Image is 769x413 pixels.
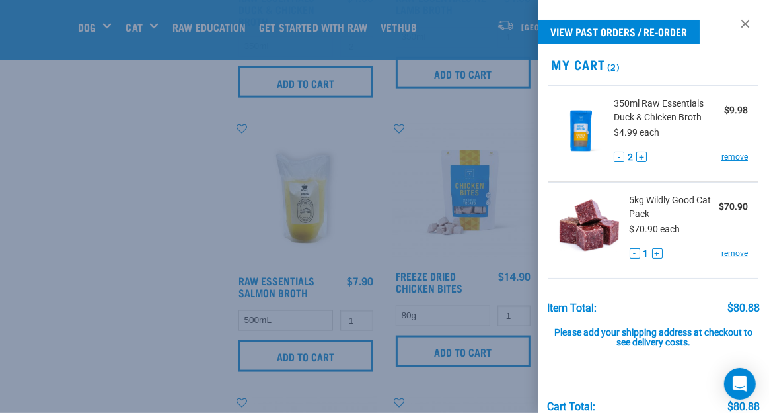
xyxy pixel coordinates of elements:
img: Wildly Good Cat Pack [559,193,620,261]
strong: $9.98 [724,105,748,115]
button: + [652,248,663,259]
button: - [630,248,640,259]
h2: My Cart [538,57,769,72]
a: remove [721,248,748,259]
div: $80.88 [727,302,760,314]
div: Open Intercom Messenger [724,368,756,400]
span: $4.99 each [614,127,659,138]
div: Item Total: [547,302,597,314]
strong: $70.90 [719,201,748,212]
span: 2 [628,150,633,164]
button: + [636,152,647,162]
a: View past orders / re-order [538,20,700,44]
div: $80.88 [727,401,760,413]
img: Raw Essentials Duck & Chicken Broth [559,97,604,165]
span: (2) [605,64,620,69]
a: remove [721,151,748,163]
button: - [614,152,624,162]
div: Please add your shipping address at checkout to see delivery costs. [547,314,760,349]
span: 350ml Raw Essentials Duck & Chicken Broth [614,97,724,124]
div: Cart total: [547,401,595,413]
span: $70.90 each [630,224,680,234]
span: 5kg Wildly Good Cat Pack [630,193,719,221]
span: 1 [643,247,649,261]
